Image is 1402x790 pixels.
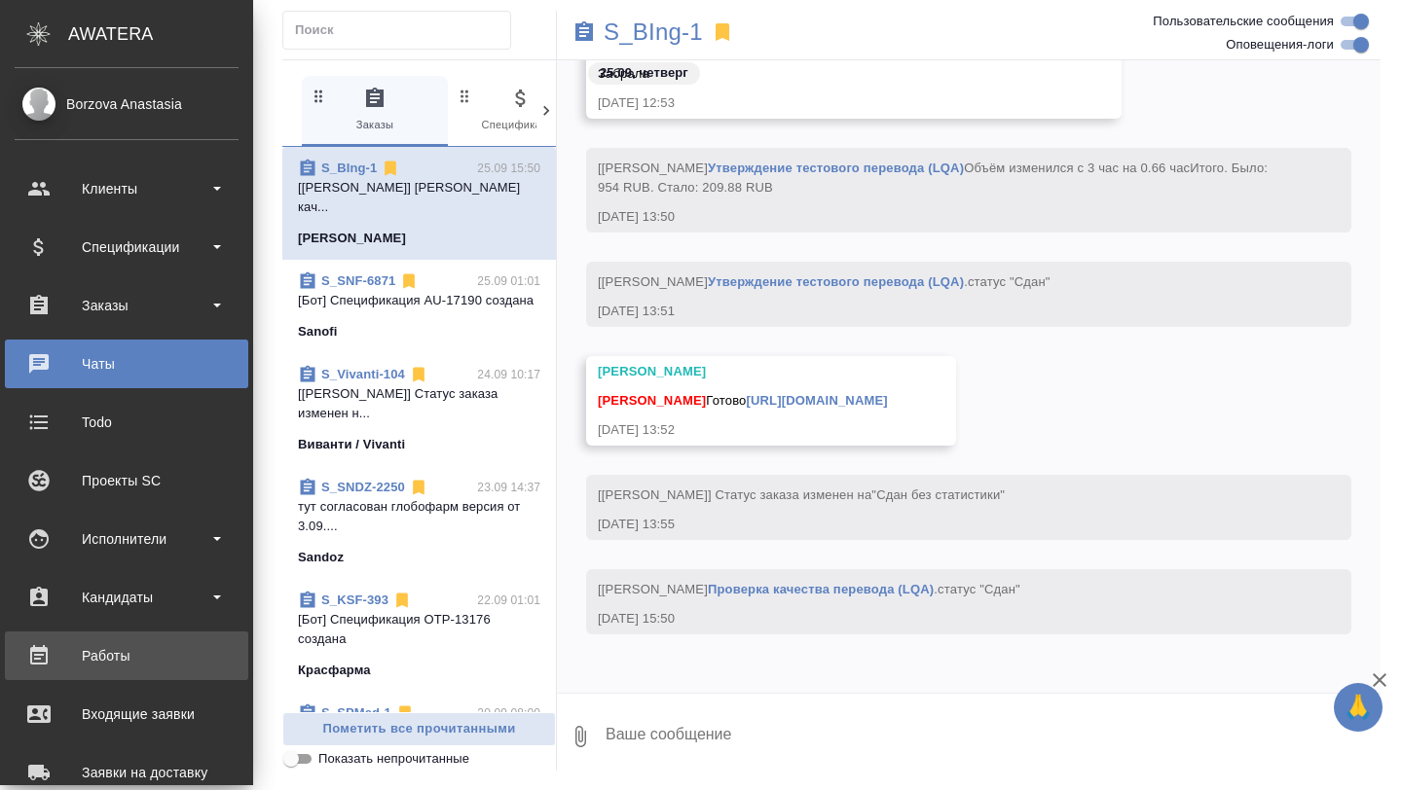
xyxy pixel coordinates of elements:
[5,631,248,680] a: Работы
[598,487,1005,502] span: [[PERSON_NAME]] Статус заказа изменен на
[310,87,328,105] svg: Зажми и перетащи, чтобы поменять порядок вкладок
[321,480,405,494] a: S_SNDZ-2250
[600,63,688,83] p: 25.09, четверг
[321,592,388,607] a: S_KSF-393
[477,159,540,178] p: 25.09 15:50
[5,340,248,388] a: Чаты
[282,147,556,260] div: S_BIng-125.09 15:50[[PERSON_NAME]] [PERSON_NAME] кач...[PERSON_NAME]
[293,718,545,740] span: Пометить все прочитанными
[708,161,964,175] a: Утверждение тестового перевода (LQA)
[298,435,405,454] p: Виванти / Vivanti
[708,274,964,289] a: Утверждение тестового перевода (LQA)
[395,703,415,723] svg: Отписаться
[598,161,1272,195] span: [[PERSON_NAME] Объём изменился с 3 час на 0.66 час
[298,548,344,567] p: Sandoz
[68,15,253,54] div: AWATERA
[282,712,556,746] button: Пометить все прочитанными
[282,466,556,579] div: S_SNDZ-225023.09 14:37тут согласован глобофарм версия от 3.09....Sandoz
[598,515,1283,534] div: [DATE] 13:55
[1153,12,1334,31] span: Пользовательские сообщения
[15,93,239,115] div: Borzova Anastasia
[298,229,406,248] p: [PERSON_NAME]
[598,393,888,408] span: Готово
[598,207,1283,227] div: [DATE] 13:50
[598,582,1020,596] span: [[PERSON_NAME] .
[477,365,540,384] p: 24.09 10:17
[15,524,239,554] div: Исполнители
[15,349,239,378] div: Чаты
[409,365,428,384] svg: Отписаться
[456,87,474,105] svg: Зажми и перетащи, чтобы поменять порядок вкладок
[282,353,556,466] div: S_Vivanti-10424.09 10:17[[PERSON_NAME]] Статус заказа изменен н...Виванти / Vivanti
[1342,687,1375,728] span: 🙏
[871,487,1005,502] span: "Сдан без статистики"
[708,582,934,596] a: Проверка качества перевода (LQA)
[5,456,248,505] a: Проекты SC
[392,591,412,610] svg: Отписаться
[298,291,540,310] p: [Бот] Спецификация AU-17190 создана
[477,271,540,291] p: 25.09 01:01
[298,610,540,649] p: [Бот] Спецификация OTP-13176 создана
[598,362,888,381] div: [PERSON_NAME]
[1334,683,1383,732] button: 🙏
[746,393,887,408] a: [URL][DOMAIN_NAME]
[298,178,540,217] p: [[PERSON_NAME]] [PERSON_NAME] кач...
[321,161,377,175] a: S_BIng-1
[598,609,1283,628] div: [DATE] 15:50
[298,661,371,680] p: Красфарма
[477,478,540,497] p: 23.09 14:37
[15,583,239,612] div: Кандидаты
[399,271,419,291] svg: Отписаться
[968,274,1051,289] span: статус "Сдан"
[15,700,239,729] div: Входящие заявки
[409,478,428,497] svg: Отписаться
[604,22,703,42] a: S_BIng-1
[15,174,239,203] div: Клиенты
[15,641,239,670] div: Работы
[321,273,395,288] a: S_SNF-6871
[598,302,1283,321] div: [DATE] 13:51
[598,274,1051,289] span: [[PERSON_NAME] .
[598,393,706,408] span: [PERSON_NAME]
[310,87,440,134] span: Заказы
[598,420,888,440] div: [DATE] 13:52
[938,582,1020,596] span: статус "Сдан"
[477,591,540,610] p: 22.09 01:01
[5,398,248,447] a: Todo
[295,17,510,44] input: Поиск
[477,703,540,723] p: 20.09 08:00
[298,497,540,536] p: тут согласован глобофарм версия от 3.09....
[5,690,248,738] a: Входящие заявки
[15,291,239,320] div: Заказы
[298,384,540,423] p: [[PERSON_NAME]] Статус заказа изменен н...
[15,466,239,495] div: Проекты SC
[456,87,586,134] span: Спецификации
[298,322,338,341] p: Sanofi
[321,705,391,720] a: S_SPMed-1
[318,749,469,769] span: Показать непрочитанные
[15,233,239,262] div: Спецификации
[321,367,405,381] a: S_Vivanti-104
[282,260,556,353] div: S_SNF-687125.09 01:01[Бот] Спецификация AU-17190 созданаSanofi
[598,93,1053,113] div: [DATE] 12:53
[1226,35,1334,54] span: Оповещения-логи
[15,408,239,437] div: Todo
[381,159,400,178] svg: Отписаться
[282,579,556,692] div: S_KSF-39322.09 01:01[Бот] Спецификация OTP-13176 созданаКрасфарма
[15,758,239,787] div: Заявки на доставку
